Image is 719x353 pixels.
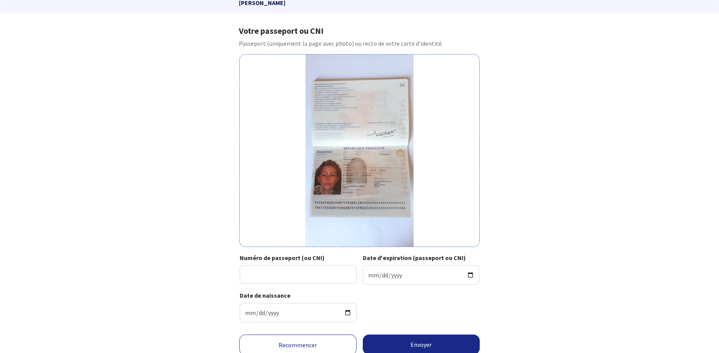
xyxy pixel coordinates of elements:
p: Passeport (uniquement la page avec photo) ou recto de votre carte d’identité. [239,39,480,48]
strong: Date d'expiration (passeport ou CNI) [363,254,466,262]
strong: Numéro de passeport (ou CNI) [240,254,325,262]
h1: Votre passeport ou CNI [239,26,480,36]
img: tranchart-aurelie.jpg [305,55,414,247]
strong: Date de naissance [240,292,290,299]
